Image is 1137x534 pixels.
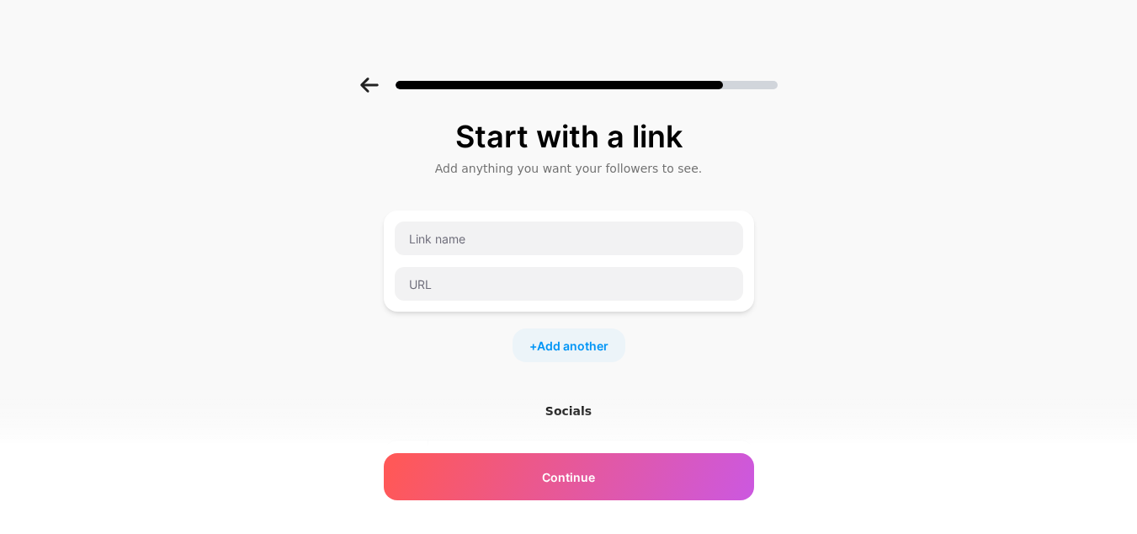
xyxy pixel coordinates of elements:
[437,494,742,531] input: URL
[395,222,743,255] input: Link name
[395,267,743,301] input: URL
[513,328,625,362] div: +
[537,337,608,355] span: Add another
[392,120,746,153] div: Start with a link
[542,468,595,486] span: Continue
[384,403,754,419] div: Socials
[437,441,742,478] input: URL
[392,160,746,177] div: Add anything you want your followers to see.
